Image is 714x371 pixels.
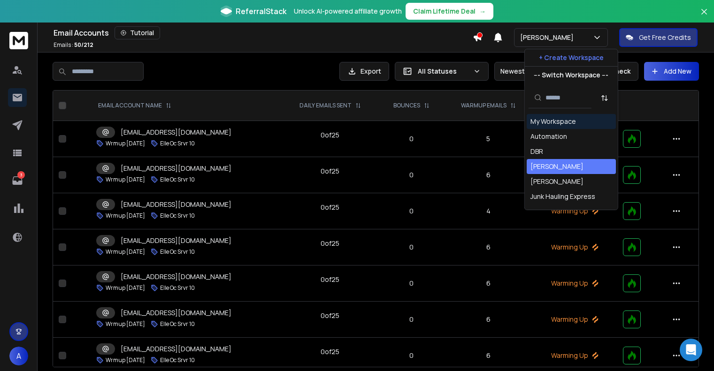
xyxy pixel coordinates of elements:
div: [PERSON_NAME] [530,177,583,186]
p: Elle Oc Srvr 10 [160,212,195,220]
p: WARMUP EMAILS [461,102,507,109]
p: Wrmup [DATE] [106,248,145,256]
p: [EMAIL_ADDRESS][DOMAIN_NAME] [121,308,231,318]
div: Open Intercom Messenger [680,339,702,361]
button: A [9,347,28,365]
p: Warming Up [538,242,612,252]
button: Claim Lifetime Deal→ [406,3,493,20]
p: Wrmup [DATE] [106,176,145,183]
p: Warming Up [538,351,612,360]
p: [EMAIL_ADDRESS][DOMAIN_NAME] [121,164,231,173]
p: Unlock AI-powered affiliate growth [294,7,402,16]
div: My Workspace [530,117,576,126]
p: Emails : [54,41,93,49]
p: [EMAIL_ADDRESS][DOMAIN_NAME] [121,344,231,354]
p: Elle Oc Srvr 10 [160,176,195,183]
p: Wrmup [DATE] [106,320,145,328]
div: 0 of 25 [321,275,339,284]
p: [PERSON_NAME] [520,33,577,42]
div: DBR [530,147,543,156]
p: [EMAIL_ADDRESS][DOMAIN_NAME] [121,236,231,245]
button: Add New [644,62,699,81]
div: 0 of 25 [321,130,339,140]
span: ReferralStack [236,6,286,17]
p: Elle Oc Srvr 10 [160,320,195,328]
p: Warming Up [538,206,612,216]
td: 5 [444,121,532,157]
p: Wrmup [DATE] [106,356,145,364]
p: Warming Up [538,279,612,288]
p: + Create Workspace [539,53,604,62]
button: + Create Workspace [525,49,618,66]
p: Wrmup [DATE] [106,140,145,147]
div: Leadcat [530,207,556,216]
p: Elle Oc Srvr 10 [160,248,195,256]
p: [EMAIL_ADDRESS][DOMAIN_NAME] [121,200,231,209]
p: 0 [384,134,438,144]
p: --- Switch Workspace --- [534,70,608,80]
p: 0 [384,279,438,288]
p: BOUNCES [393,102,420,109]
p: 0 [384,206,438,216]
div: 0 of 25 [321,239,339,248]
p: [EMAIL_ADDRESS][DOMAIN_NAME] [121,128,231,137]
p: 3 [17,171,25,179]
span: 50 / 212 [74,41,93,49]
p: All Statuses [418,67,469,76]
button: Tutorial [115,26,160,39]
button: Close banner [698,6,710,28]
div: [PERSON_NAME] [530,162,583,171]
p: Warming Up [538,315,612,324]
td: 6 [444,265,532,302]
p: DAILY EMAILS SENT [299,102,352,109]
p: [EMAIL_ADDRESS][DOMAIN_NAME] [121,272,231,281]
p: Elle Oc Srvr 10 [160,140,195,147]
div: 0 of 25 [321,167,339,176]
p: Elle Oc Srvr 10 [160,356,195,364]
div: Email Accounts [54,26,473,39]
button: Newest [494,62,555,81]
td: 6 [444,302,532,338]
div: Automation [530,132,567,141]
p: Wrmup [DATE] [106,284,145,292]
p: Get Free Credits [639,33,691,42]
div: 0 of 25 [321,203,339,212]
p: 0 [384,170,438,180]
div: 0 of 25 [321,347,339,356]
div: EMAIL ACCOUNT NAME [98,102,171,109]
p: Elle Oc Srvr 10 [160,284,195,292]
td: 6 [444,157,532,193]
td: 4 [444,193,532,229]
p: 0 [384,242,438,252]
button: Sort by Sort A-Z [595,89,614,107]
p: 0 [384,315,438,324]
div: 0 of 25 [321,311,339,320]
span: → [479,7,486,16]
button: Export [339,62,389,81]
a: 3 [8,171,27,190]
button: Get Free Credits [619,28,698,47]
p: Wrmup [DATE] [106,212,145,220]
p: 0 [384,351,438,360]
div: Junk Hauling Express [530,192,595,201]
td: 6 [444,229,532,265]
